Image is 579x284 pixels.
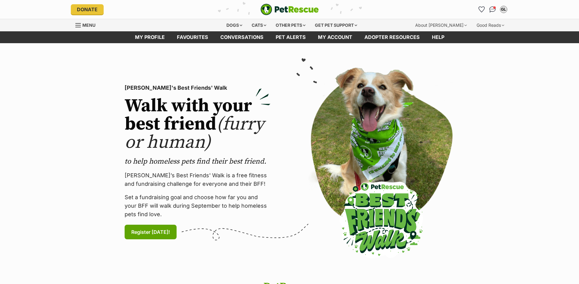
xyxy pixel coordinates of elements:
[131,228,170,236] span: Register [DATE]!
[214,31,270,43] a: conversations
[499,5,508,14] button: My account
[125,193,271,219] p: Set a fundraising goal and choose how far you and your BFF will walk during September to help hom...
[82,23,95,28] span: Menu
[260,4,319,15] a: PetRescue
[312,31,358,43] a: My account
[270,31,312,43] a: Pet alerts
[477,5,508,14] ul: Account quick links
[129,31,171,43] a: My profile
[125,113,264,154] span: (furry or human)
[125,97,271,152] h2: Walk with your best friend
[411,19,471,31] div: About [PERSON_NAME]
[75,19,100,30] a: Menu
[260,4,319,15] img: logo-e224e6f780fb5917bec1dbf3a21bbac754714ae5b6737aabdf751b685950b380.svg
[125,225,177,239] a: Register [DATE]!
[358,31,426,43] a: Adopter resources
[125,157,271,166] p: to help homeless pets find their best friend.
[311,19,361,31] div: Get pet support
[477,5,487,14] a: Favourites
[171,31,214,43] a: Favourites
[488,5,498,14] a: Conversations
[271,19,310,31] div: Other pets
[125,171,271,188] p: [PERSON_NAME]’s Best Friends' Walk is a free fitness and fundraising challenge for everyone and t...
[501,6,507,12] div: GL
[247,19,271,31] div: Cats
[125,84,271,92] p: [PERSON_NAME]'s Best Friends' Walk
[489,6,496,12] img: chat-41dd97257d64d25036548639549fe6c8038ab92f7586957e7f3b1b290dea8141.svg
[426,31,450,43] a: Help
[71,4,104,15] a: Donate
[472,19,508,31] div: Good Reads
[222,19,246,31] div: Dogs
